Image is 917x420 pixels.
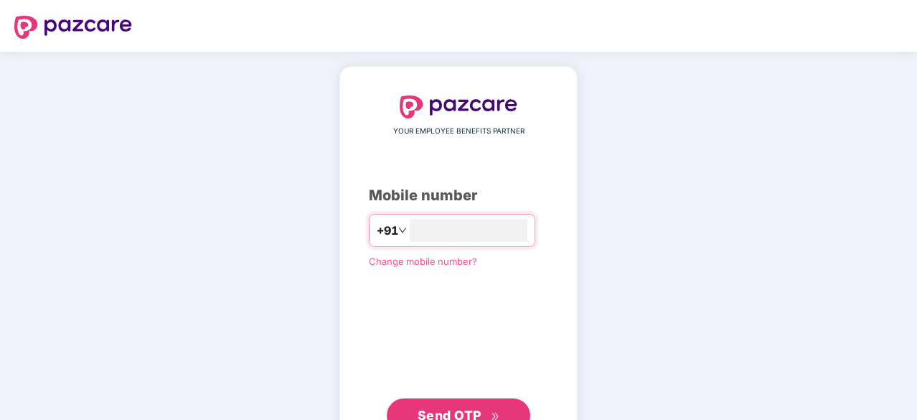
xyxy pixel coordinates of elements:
span: YOUR EMPLOYEE BENEFITS PARTNER [393,126,525,137]
span: +91 [377,222,398,240]
a: Change mobile number? [369,256,477,267]
img: logo [400,95,517,118]
div: Mobile number [369,185,548,207]
span: down [398,226,407,235]
img: logo [14,16,132,39]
